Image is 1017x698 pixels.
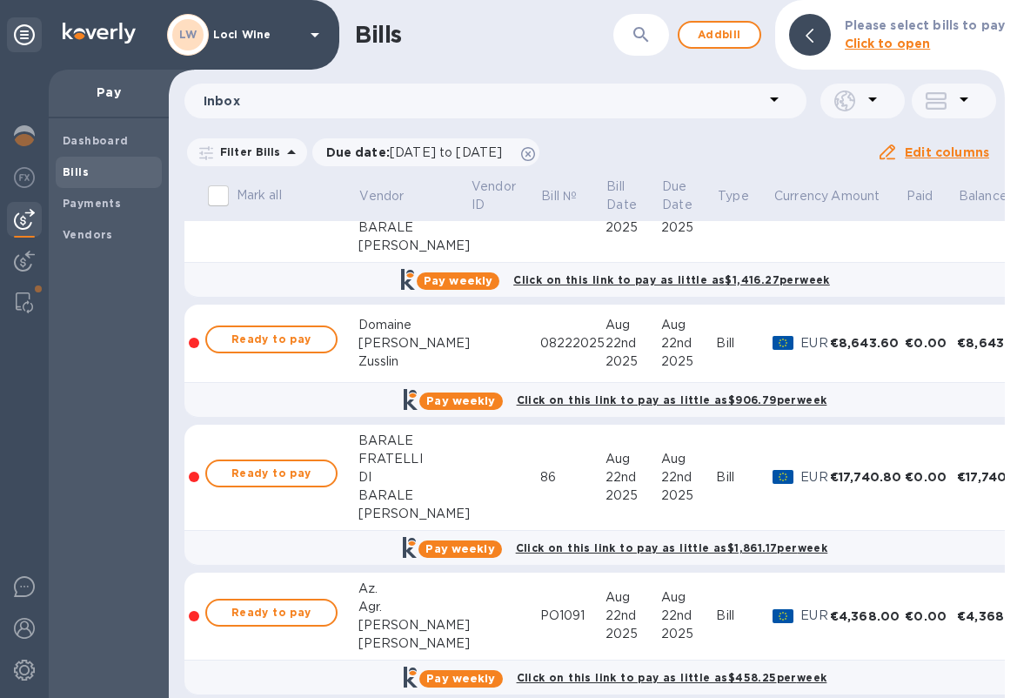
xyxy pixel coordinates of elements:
div: Bill [716,607,773,625]
p: Bill № [541,187,577,205]
p: Due date : [326,144,512,161]
span: Add bill [693,24,746,45]
span: Ready to pay [221,329,322,350]
img: Logo [63,23,136,44]
p: Currency [774,187,828,205]
span: Vendor ID [472,178,539,214]
div: 2025 [606,487,661,505]
div: 22nd [661,607,717,625]
h1: Bills [355,21,402,49]
div: Az. [358,580,471,598]
div: €0.00 [905,334,957,352]
b: LW [179,28,197,41]
div: 22nd [606,607,661,625]
div: €17,740.80 [830,468,906,486]
div: DI [358,468,471,487]
img: Foreign exchange [14,167,35,188]
div: Aug [606,588,661,607]
b: Pay weekly [426,672,495,685]
p: EUR [800,334,829,352]
p: Filter Bills [213,144,281,159]
p: Balance [959,187,1007,205]
p: Amount [831,187,880,205]
div: €8,643.60 [830,334,906,352]
div: 2025 [661,218,717,237]
div: 22nd [606,334,661,352]
p: Bill Date [606,178,637,214]
div: Domaine [358,316,471,334]
div: Aug [661,588,717,607]
div: Aug [606,316,661,334]
span: Ready to pay [221,602,322,623]
div: BARALE [358,432,471,450]
p: Vendor ID [472,178,516,214]
div: Agr. [358,598,471,616]
div: 22nd [606,468,661,487]
u: Edit columns [905,145,989,159]
div: €0.00 [905,468,957,486]
div: [PERSON_NAME] [358,505,471,523]
div: [PERSON_NAME] [358,634,471,653]
div: €0.00 [905,607,957,625]
p: Mark all [237,186,282,205]
button: Ready to pay [205,599,338,627]
span: Ready to pay [221,463,322,484]
span: Paid [907,187,956,205]
b: Click to open [845,37,931,50]
div: Due date:[DATE] to [DATE] [312,138,540,166]
p: Due Date [662,178,692,214]
div: 2025 [606,352,661,371]
p: Inbox [204,92,764,110]
p: Type [718,187,749,205]
p: Loci Wine [213,29,300,41]
div: 2025 [661,625,717,643]
b: Click on this link to pay as little as $458.25 per week [517,671,827,684]
div: 08222025 [540,334,606,352]
b: Pay weekly [424,274,492,287]
div: Aug [661,316,717,334]
b: Dashboard [63,134,129,147]
div: 2025 [606,218,661,237]
button: Ready to pay [205,326,338,353]
div: 2025 [661,487,717,505]
span: Vendor [359,187,426,205]
div: Bill [716,468,773,487]
b: Pay weekly [426,394,495,407]
div: [PERSON_NAME] [358,616,471,634]
div: 22nd [661,468,717,487]
button: Addbill [678,21,761,49]
div: BARALE [358,487,471,505]
b: Click on this link to pay as little as $906.79 per week [517,393,827,406]
div: Bill [716,334,773,352]
p: EUR [800,468,829,487]
span: Amount [831,187,902,205]
div: 2025 [661,352,717,371]
div: FRATELLI [358,450,471,468]
div: PO1091 [540,607,606,625]
p: EUR [800,607,829,625]
b: Payments [63,197,121,210]
div: BARALE [358,218,471,237]
div: €4,368.00 [830,607,906,625]
button: Ready to pay [205,460,338,487]
p: Pay [63,84,155,101]
div: [PERSON_NAME] [358,334,471,352]
span: [DATE] to [DATE] [390,145,502,159]
span: Due Date [662,178,715,214]
div: Aug [661,450,717,468]
b: Click on this link to pay as little as $1,861.17 per week [516,541,828,554]
b: Please select bills to pay [845,18,1005,32]
div: 2025 [606,625,661,643]
div: 86 [540,468,606,487]
b: Click on this link to pay as little as $1,416.27 per week [513,273,830,286]
p: Paid [907,187,933,205]
div: 22nd [661,334,717,352]
div: Aug [606,450,661,468]
b: Bills [63,165,89,178]
b: Vendors [63,228,113,241]
div: Unpin categories [7,17,42,52]
span: Type [718,187,772,205]
span: Bill Date [606,178,659,214]
p: Vendor [359,187,404,205]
